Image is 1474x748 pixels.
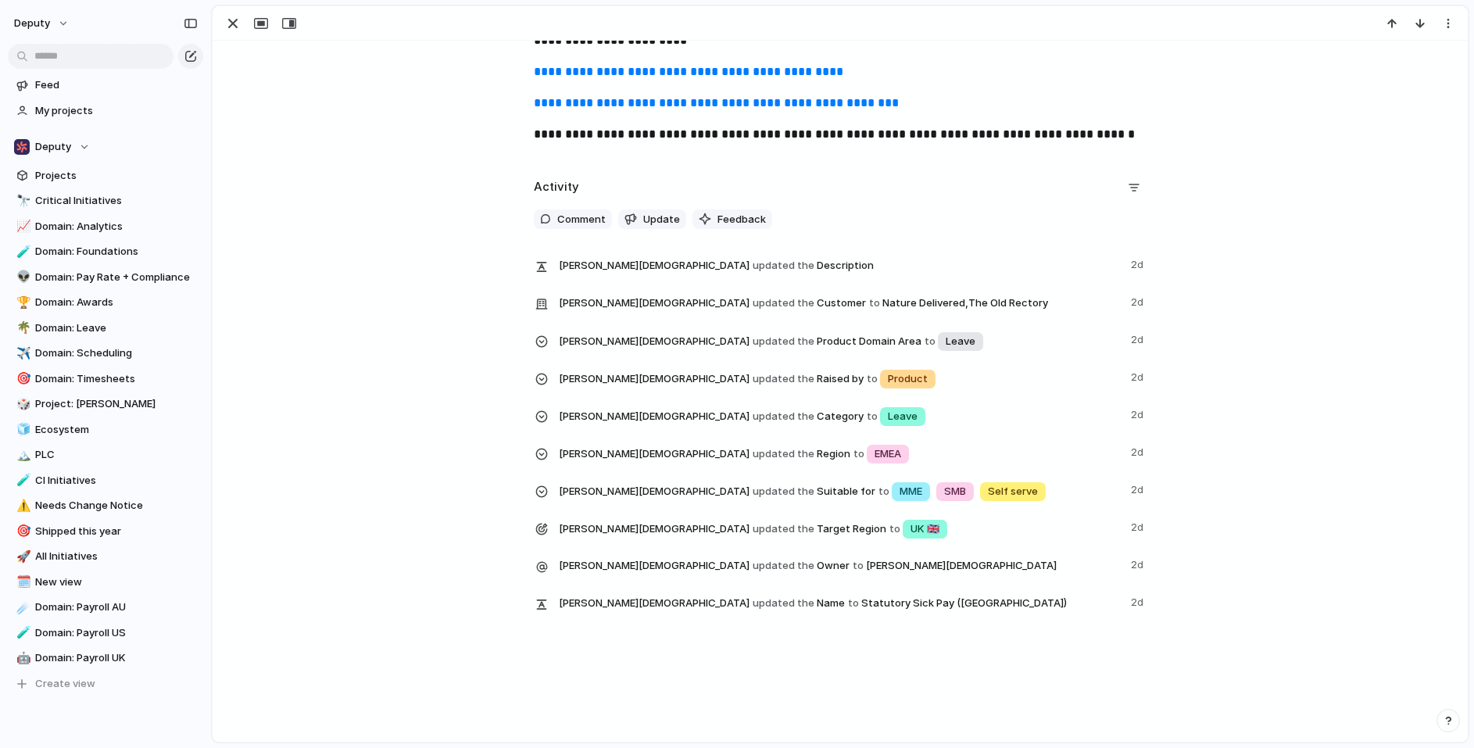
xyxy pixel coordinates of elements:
span: Critical Initiatives [35,193,198,209]
a: ⚠️Needs Change Notice [8,494,203,517]
div: 🧪 [16,624,27,642]
span: to [853,446,864,462]
span: Domain: Pay Rate + Compliance [35,270,198,285]
div: 🎲 [16,395,27,413]
span: updated the [753,596,814,611]
button: Comment [534,209,612,230]
a: 📈Domain: Analytics [8,215,203,238]
div: 🧪Domain: Payroll US [8,621,203,645]
div: 🚀 [16,548,27,566]
span: updated the [753,521,814,537]
div: 🎯 [16,522,27,540]
div: 🎯 [16,370,27,388]
div: 🔭 [16,192,27,210]
span: Feed [35,77,198,93]
span: Region [559,442,1122,465]
span: Description [559,254,1122,276]
div: 📈 [16,217,27,235]
span: updated the [753,371,814,387]
a: ✈️Domain: Scheduling [8,342,203,365]
div: ☄️ [16,599,27,617]
span: Project: [PERSON_NAME] [35,396,198,412]
a: 🎲Project: [PERSON_NAME] [8,392,203,416]
a: 🧪Domain: Foundations [8,240,203,263]
span: PLC [35,447,198,463]
span: updated the [753,558,814,574]
button: 🧪 [14,625,30,641]
span: [PERSON_NAME][DEMOGRAPHIC_DATA] [559,521,750,537]
span: Domain: Payroll UK [35,650,198,666]
div: 🏆 [16,294,27,312]
div: 🔭Critical Initiatives [8,189,203,213]
span: updated the [753,409,814,424]
span: 2d [1131,292,1147,310]
span: to [869,295,880,311]
span: Feedback [717,212,766,227]
div: 🗓️ [16,573,27,591]
button: deputy [7,11,77,36]
span: SMB [944,484,966,499]
button: ✈️ [14,345,30,361]
span: [PERSON_NAME][DEMOGRAPHIC_DATA] [559,371,750,387]
span: Product Domain Area [559,329,1122,353]
span: [PERSON_NAME][DEMOGRAPHIC_DATA] [559,446,750,462]
span: to [853,558,864,574]
div: 🎯Domain: Timesheets [8,367,203,391]
a: 👽Domain: Pay Rate + Compliance [8,266,203,289]
a: 🧪CI Initiatives [8,469,203,492]
button: 👽 [14,270,30,285]
span: 2d [1131,442,1147,460]
span: Domain: Foundations [35,244,198,259]
a: ☄️Domain: Payroll AU [8,596,203,619]
div: 🗓️New view [8,571,203,594]
button: 🔭 [14,193,30,209]
span: 2d [1131,517,1147,535]
span: Needs Change Notice [35,498,198,514]
span: Leave [946,334,975,349]
span: Nature Delivered , The Old Rectory [882,295,1048,311]
span: Customer [559,292,1122,313]
span: Product [888,371,928,387]
button: 🎯 [14,371,30,387]
div: 🧊 [16,421,27,438]
span: Domain: Awards [35,295,198,310]
div: 🧊Ecosystem [8,418,203,442]
span: Domain: Payroll AU [35,599,198,615]
a: 🏆Domain: Awards [8,291,203,314]
div: 🌴Domain: Leave [8,317,203,340]
span: [PERSON_NAME][DEMOGRAPHIC_DATA] [559,596,750,611]
span: Domain: Leave [35,320,198,336]
span: Name Statutory Sick Pay ([GEOGRAPHIC_DATA]) [559,592,1122,614]
span: Suitable for [559,479,1122,503]
span: Leave [888,409,918,424]
span: deputy [14,16,50,31]
a: Feed [8,73,203,97]
span: EMEA [875,446,901,462]
div: 🏔️ [16,446,27,464]
span: updated the [753,446,814,462]
span: Target Region [559,517,1122,540]
span: New view [35,574,198,590]
button: 🏆 [14,295,30,310]
button: Deputy [8,135,203,159]
a: 🤖Domain: Payroll UK [8,646,203,670]
a: 🏔️PLC [8,443,203,467]
span: to [848,596,859,611]
div: 🤖 [16,650,27,667]
span: updated the [753,334,814,349]
button: Create view [8,672,203,696]
span: 2d [1131,404,1147,423]
span: Raised by [559,367,1122,390]
span: UK 🇬🇧 [911,521,939,537]
button: 🤖 [14,650,30,666]
span: Domain: Payroll US [35,625,198,641]
span: updated the [753,484,814,499]
button: Update [618,209,686,230]
span: to [867,409,878,424]
span: [PERSON_NAME][DEMOGRAPHIC_DATA] [559,484,750,499]
button: Feedback [692,209,772,230]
